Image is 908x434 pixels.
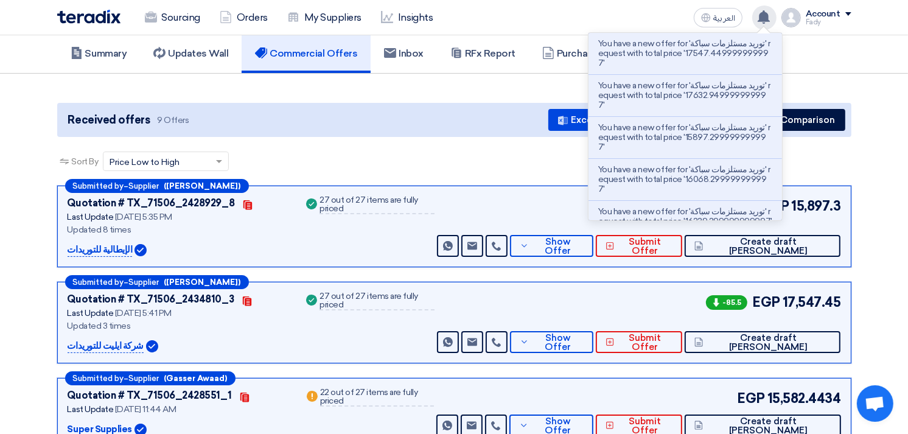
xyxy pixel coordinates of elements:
[694,8,742,27] button: العربية
[278,4,371,31] a: My Suppliers
[255,47,357,60] h5: Commercial Offers
[548,109,691,131] button: Excel Sheet Comparison
[68,388,232,403] div: Quotation # TX_71506_2428551_1
[65,371,236,385] div: –
[164,278,241,286] b: ([PERSON_NAME])
[115,212,172,222] span: [DATE] 5:35 PM
[73,278,124,286] span: Submitted by
[752,292,780,312] span: EGP
[73,182,124,190] span: Submitted by
[713,14,735,23] span: العربية
[164,374,228,382] b: (Gasser Awaad)
[598,123,772,152] p: You have a new offer for 'توريد مستلزمات سباكة' request with total price '15897.299999999997'
[767,388,841,408] span: 15,582.4434
[68,112,150,128] span: Received offers
[72,155,99,168] span: Sort By
[707,334,831,352] span: Create draft [PERSON_NAME]
[57,34,141,73] a: Summary
[371,4,442,31] a: Insights
[57,10,120,24] img: Teradix logo
[68,196,235,211] div: Quotation # TX_71506_2428929_8
[68,308,114,318] span: Last Update
[320,196,434,214] div: 27 out of 27 items are fully priced
[685,235,840,257] button: Create draft [PERSON_NAME]
[140,34,242,73] a: Updates Wall
[806,19,851,26] div: Fady
[210,4,278,31] a: Orders
[542,47,632,60] h5: Purchase Orders
[737,388,765,408] span: EGP
[598,165,772,194] p: You have a new offer for 'توريد مستلزمات سباكة' request with total price '16068.299999999997'
[781,8,801,27] img: profile_test.png
[437,34,529,73] a: RFx Report
[129,182,159,190] span: Supplier
[806,9,840,19] div: Account
[129,278,159,286] span: Supplier
[68,320,290,332] div: Updated 3 times
[65,179,249,193] div: –
[384,47,424,60] h5: Inbox
[532,334,584,352] span: Show Offer
[371,34,437,73] a: Inbox
[707,237,831,256] span: Create draft [PERSON_NAME]
[115,404,176,415] span: [DATE] 11:44 AM
[320,388,435,407] div: 22 out of 27 items are fully priced
[596,235,682,257] button: Submit Offer
[598,81,772,110] p: You have a new offer for 'توريد مستلزمات سباكة' request with total price '17632.949999999997'
[510,235,593,257] button: Show Offer
[685,331,840,353] button: Create draft [PERSON_NAME]
[73,374,124,382] span: Submitted by
[129,374,159,382] span: Supplier
[110,156,180,169] span: Price Low to High
[532,237,584,256] span: Show Offer
[157,114,189,126] span: 9 Offers
[618,237,672,256] span: Submit Offer
[242,34,371,73] a: Commercial Offers
[68,223,290,236] div: Updated 8 times
[596,331,682,353] button: Submit Offer
[68,212,114,222] span: Last Update
[791,196,840,216] span: 15,897.3
[68,404,114,415] span: Last Update
[65,275,249,289] div: –
[450,47,515,60] h5: RFx Report
[618,334,672,352] span: Submit Offer
[153,47,228,60] h5: Updates Wall
[598,39,772,68] p: You have a new offer for 'توريد مستلزمات سباكة' request with total price '17547.449999999997'
[68,292,234,307] div: Quotation # TX_71506_2434810_3
[68,339,144,354] p: شركة ايليت للتوريدات
[320,292,434,310] div: 27 out of 27 items are fully priced
[164,182,241,190] b: ([PERSON_NAME])
[529,34,646,73] a: Purchase Orders
[135,4,210,31] a: Sourcing
[134,244,147,256] img: Verified Account
[115,308,172,318] span: [DATE] 5:41 PM
[706,295,747,310] span: -85.5
[783,292,841,312] span: 17,547.45
[857,385,893,422] div: Open chat
[598,207,772,226] p: You have a new offer for 'توريد مستلزمات سباكة' request with total price '16239.299999999997'
[510,331,593,353] button: Show Offer
[68,243,133,257] p: الإيطالية للتوريدات
[71,47,127,60] h5: Summary
[146,340,158,352] img: Verified Account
